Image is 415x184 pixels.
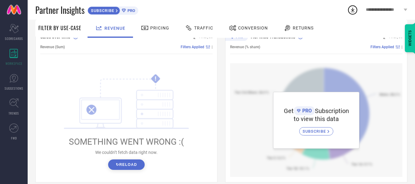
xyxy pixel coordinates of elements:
span: Conversion [238,25,268,30]
span: Pricing [150,25,169,30]
span: Partner Insights [35,4,84,16]
a: SUBSCRIBEPRO [88,5,138,15]
div: Open download list [347,4,358,15]
span: Filters Applied [181,45,204,49]
button: ↻Reload [108,159,145,170]
span: SUBSCRIBE [88,8,116,13]
span: Filter By Use-Case [38,24,81,32]
span: to view this data [294,115,339,123]
span: Revenue [104,26,125,31]
span: SUBSCRIBE [303,129,327,134]
span: | [401,45,402,49]
span: FWD [11,136,17,140]
span: Returns [293,25,314,30]
span: Subscription [315,107,349,115]
span: TRENDS [9,111,19,115]
span: Filters Applied [370,45,394,49]
span: SUGGESTIONS [5,86,23,91]
tspan: ! [155,75,156,82]
span: PRO [301,108,312,114]
span: SOMETHING WENT WRONG :( [69,137,184,147]
span: | [212,45,213,49]
a: SUBSCRIBE [299,123,333,135]
span: Traffic [194,25,213,30]
span: PRO [126,8,135,13]
span: SCORECARDS [5,36,23,41]
span: Revenue (Sum) [40,45,65,49]
span: We couldn’t fetch data right now. [95,150,158,155]
span: WORKSPACE [6,61,22,66]
span: Revenue (% share) [230,45,260,49]
span: Get [284,107,294,115]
